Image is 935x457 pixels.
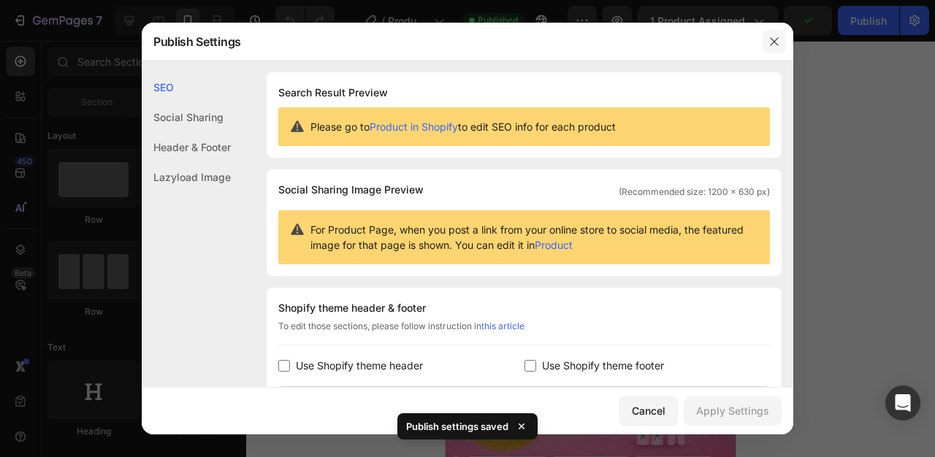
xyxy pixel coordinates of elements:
[406,419,508,434] p: Publish settings saved
[142,132,231,162] div: Header & Footer
[81,7,144,22] span: Mobile ( 397 px)
[310,222,758,253] span: For Product Page, when you post a link from your online store to social media, the featured image...
[278,181,424,199] span: Social Sharing Image Preview
[632,403,665,418] div: Cancel
[278,299,770,317] div: Shopify theme header & footer
[296,357,423,375] span: Use Shopify theme header
[684,396,782,426] button: Apply Settings
[542,357,664,375] span: Use Shopify theme footer
[142,72,231,102] div: SEO
[310,119,616,134] span: Please go to to edit SEO info for each product
[619,185,770,199] span: (Recommended size: 1200 x 630 px)
[278,84,770,101] h1: Search Result Preview
[696,403,769,418] div: Apply Settings
[278,320,770,345] div: To edit those sections, please follow instruction in
[481,320,524,331] a: this article
[535,239,573,251] a: Product
[370,120,458,133] a: Product in Shopify
[619,396,678,426] button: Cancel
[142,23,755,61] div: Publish Settings
[142,162,231,192] div: Lazyload Image
[142,102,231,132] div: Social Sharing
[885,385,920,420] div: Open Intercom Messenger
